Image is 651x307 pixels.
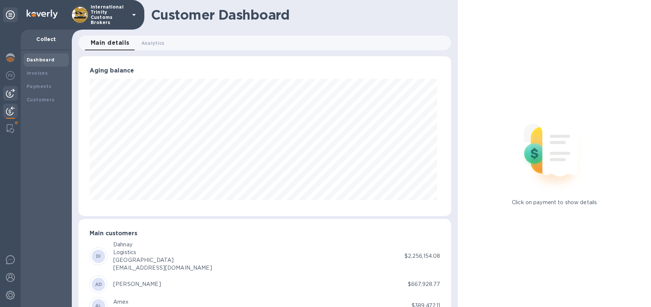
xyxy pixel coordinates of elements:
b: DI [96,253,101,259]
div: [PERSON_NAME] [113,280,161,288]
b: Payments [27,84,51,89]
span: Analytics [141,39,165,47]
div: Amex [113,298,136,306]
b: AD [95,281,102,287]
img: Foreign exchange [6,71,15,80]
b: Invoices [27,70,48,76]
p: International Trinity Customs Brokers [91,4,128,25]
p: $2,256,154.08 [405,252,440,260]
div: Unpin categories [3,7,18,22]
div: [EMAIL_ADDRESS][DOMAIN_NAME] [113,264,212,272]
p: Collect [27,36,66,43]
p: $667,928.77 [408,280,440,288]
div: Dahnay [113,241,212,249]
p: Click on payment to show details [512,199,597,206]
img: Logo [27,10,58,18]
div: Logistics [113,249,212,256]
b: Dashboard [27,57,55,63]
h1: Customer Dashboard [151,7,446,23]
h3: Aging balance [90,67,440,74]
h3: Main customers [90,230,440,237]
b: Customers [27,97,55,102]
div: [GEOGRAPHIC_DATA] [113,256,212,264]
span: Main details [91,38,130,48]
